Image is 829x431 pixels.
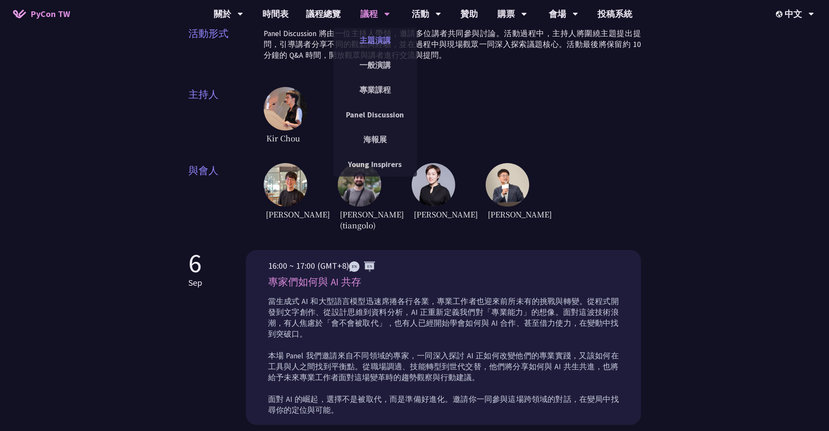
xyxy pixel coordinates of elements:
p: 當生成式 AI 和大型語言模型迅速席捲各行各業，專業工作者也迎來前所未有的挑戰與轉變。從程式開發到文字創作、從設計思維到資料分析，AI 正重新定義我們對「專業能力」的想像。面對這波技術浪潮，有人... [268,296,619,416]
a: 專業課程 [333,80,417,100]
span: [PERSON_NAME] [264,207,303,222]
img: Home icon of PyCon TW 2025 [13,10,26,18]
img: DongheeNa.093fe47.jpeg [264,163,307,207]
span: 與會人 [188,163,264,233]
span: [PERSON_NAME] [486,207,525,222]
a: 一般演講 [333,55,417,75]
p: 6 [188,250,202,276]
a: 主題演講 [333,30,417,50]
a: 海報展 [333,129,417,150]
img: TicaLin.61491bf.png [412,163,455,207]
p: Panel Discussion 將由一位主持人帶領，邀請多位講者共同參與討論。活動過程中，主持人將圍繞主題提出提問，引導講者分享不同的觀點與經驗，並在過程中與現場觀眾一同深入探索議題核心。活動... [264,28,641,61]
p: Sep [188,276,202,289]
img: YCChen.e5e7a43.jpg [486,163,529,207]
span: [PERSON_NAME] [412,207,451,222]
span: 主持人 [188,87,264,146]
img: Locale Icon [776,11,785,17]
p: 專家們如何與 AI 共存 [268,274,619,290]
a: Young Inspirers [333,154,417,174]
span: 活動形式 [188,26,264,70]
span: PyCon TW [30,7,70,20]
img: Sebasti%C3%A1nRam%C3%ADrez.1365658.jpeg [338,163,381,207]
span: Kir Chou [264,130,303,146]
a: Panel Discussion [333,104,417,125]
span: [PERSON_NAME] (tiangolo) [338,207,377,233]
p: 16:00 ~ 17:00 (GMT+8) [268,259,619,272]
img: ENEN.5a408d1.svg [349,261,375,272]
a: PyCon TW [4,3,79,25]
img: Kir Chou [264,87,307,130]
